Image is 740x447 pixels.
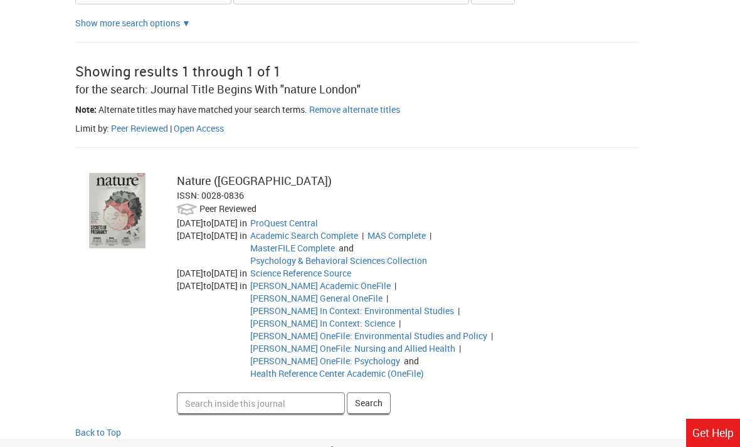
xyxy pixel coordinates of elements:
a: Go to Gale OneFile: Nursing and Allied Health [250,342,455,354]
a: Go to Gale General OneFile [250,292,383,304]
span: | [360,229,366,241]
button: Search [347,392,391,414]
span: | [457,342,463,354]
span: to [203,267,211,279]
a: Go to ProQuest Central [250,217,318,229]
span: in [240,217,247,229]
span: to [203,229,211,241]
a: Go to Gale In Context: Science [250,317,395,329]
img: Peer Reviewed: [177,202,198,217]
label: Search inside this journal [177,167,177,167]
a: Show more search options [182,17,191,29]
span: Note: [75,103,97,115]
a: Get Help [686,419,740,447]
a: Go to Gale OneFile: Environmental Studies and Policy [250,330,487,342]
span: in [240,267,247,279]
div: [DATE] [DATE] [177,217,250,229]
a: Go to Psychology & Behavioral Sciences Collection [250,255,427,266]
span: in [240,280,247,292]
a: Go to Gale Academic OneFile [250,280,391,292]
a: Show more search options [75,17,180,29]
a: Go to MAS Complete [367,229,426,241]
div: ISSN: 0028-0836 [177,189,513,202]
span: | [170,122,172,134]
span: | [456,305,462,317]
span: to [203,217,211,229]
div: [DATE] [DATE] [177,280,250,380]
span: | [397,317,403,329]
a: Back to Top [75,426,665,439]
a: Go to Academic Search Complete [250,229,358,241]
a: Filter by peer open access [174,122,224,134]
a: Go to Science Reference Source [250,267,351,279]
input: Search inside this journal [177,392,345,414]
span: Peer Reviewed [199,202,256,214]
div: [DATE] [DATE] [177,229,250,267]
span: | [489,330,495,342]
a: Remove alternate titles [309,103,400,115]
span: and [337,242,356,254]
img: cover image for: Nature (London) [89,173,145,248]
span: | [428,229,433,241]
a: Go to Gale OneFile: Psychology [250,355,400,367]
span: in [240,229,247,241]
span: | [384,292,390,304]
span: to [203,280,211,292]
span: | [393,280,398,292]
span: Alternate titles may have matched your search terms. [98,103,307,115]
div: [DATE] [DATE] [177,267,250,280]
span: Showing results 1 through 1 of 1 [75,62,281,80]
span: for the search: Journal Title Begins With "nature London" [75,82,361,97]
a: Filter by peer reviewed [111,122,168,134]
span: and [402,355,421,367]
div: Nature ([GEOGRAPHIC_DATA]) [177,173,513,189]
span: Limit by: [75,122,109,134]
a: Go to Health Reference Center Academic (OneFile) [250,367,424,379]
a: Go to MasterFILE Complete [250,242,335,254]
a: Go to Gale In Context: Environmental Studies [250,305,454,317]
